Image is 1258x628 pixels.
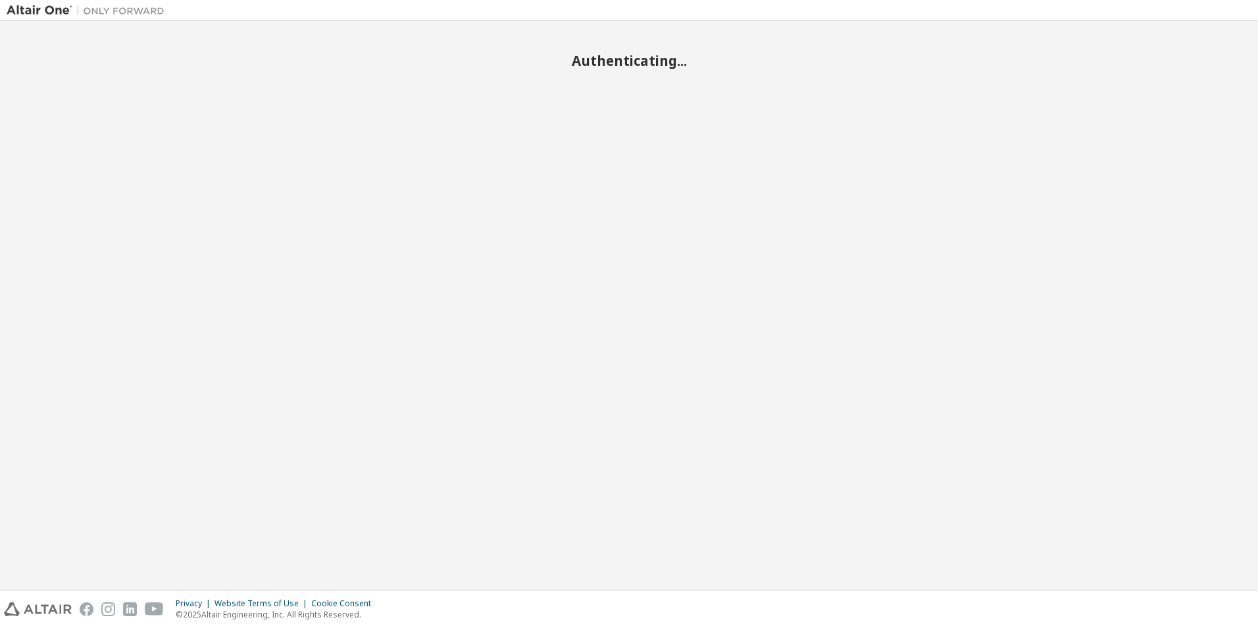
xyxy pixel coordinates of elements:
[80,602,93,616] img: facebook.svg
[4,602,72,616] img: altair_logo.svg
[123,602,137,616] img: linkedin.svg
[311,598,379,609] div: Cookie Consent
[101,602,115,616] img: instagram.svg
[145,602,164,616] img: youtube.svg
[176,609,379,620] p: © 2025 Altair Engineering, Inc. All Rights Reserved.
[214,598,311,609] div: Website Terms of Use
[176,598,214,609] div: Privacy
[7,52,1251,69] h2: Authenticating...
[7,4,171,17] img: Altair One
